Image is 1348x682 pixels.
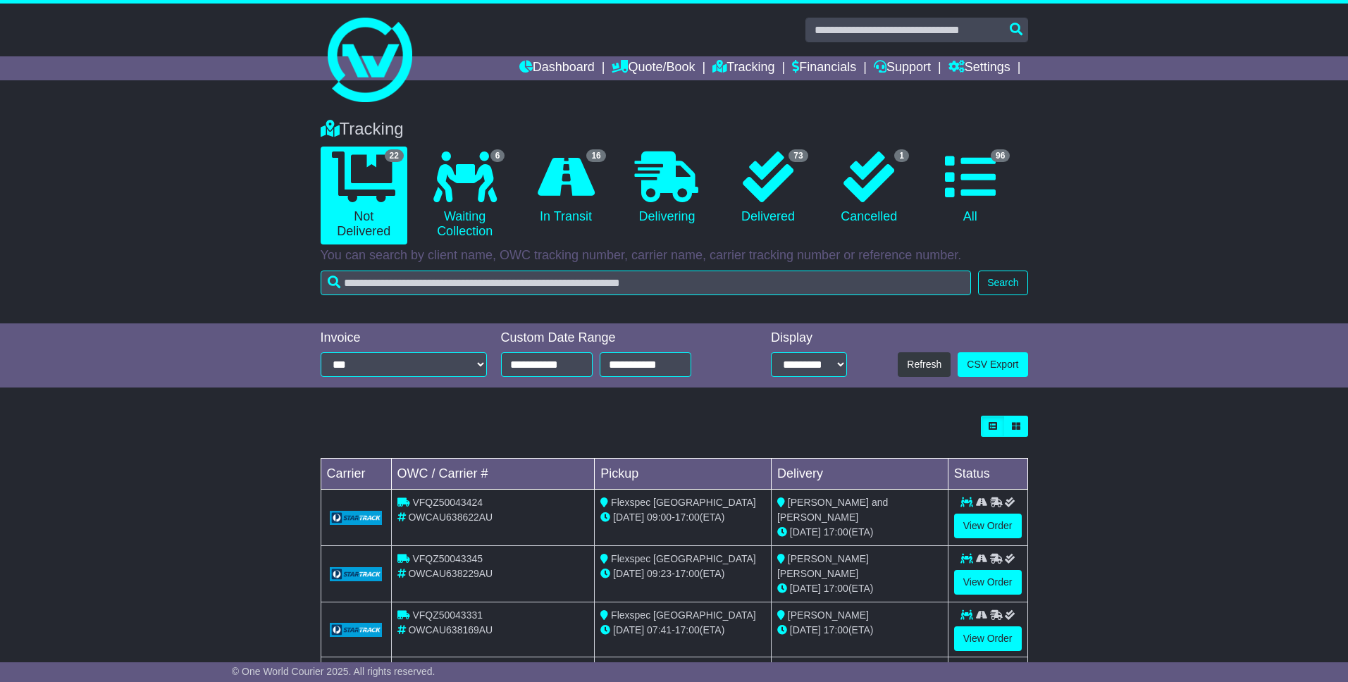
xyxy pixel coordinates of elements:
[874,56,931,80] a: Support
[771,459,948,490] td: Delivery
[948,459,1027,490] td: Status
[647,624,672,635] span: 07:41
[611,497,756,508] span: Flexspec [GEOGRAPHIC_DATA]
[824,526,848,538] span: 17:00
[894,149,909,162] span: 1
[777,553,869,579] span: [PERSON_NAME] [PERSON_NAME]
[408,624,493,635] span: OWCAU638169AU
[612,56,695,80] a: Quote/Book
[600,510,765,525] div: - (ETA)
[321,459,391,490] td: Carrier
[408,568,493,579] span: OWCAU638229AU
[421,147,508,244] a: 6 Waiting Collection
[647,568,672,579] span: 09:23
[675,568,700,579] span: 17:00
[824,624,848,635] span: 17:00
[788,609,869,621] span: [PERSON_NAME]
[954,514,1022,538] a: View Order
[321,248,1028,263] p: You can search by client name, OWC tracking number, carrier name, carrier tracking number or refe...
[958,352,1027,377] a: CSV Export
[412,497,483,508] span: VFQZ50043424
[712,56,774,80] a: Tracking
[408,512,493,523] span: OWCAU638622AU
[826,147,913,230] a: 1 Cancelled
[954,626,1022,651] a: View Order
[792,56,856,80] a: Financials
[412,609,483,621] span: VFQZ50043331
[321,147,407,244] a: 22 Not Delivered
[777,581,942,596] div: (ETA)
[898,352,951,377] button: Refresh
[519,56,595,80] a: Dashboard
[724,147,811,230] a: 73 Delivered
[675,624,700,635] span: 17:00
[412,553,483,564] span: VFQZ50043345
[991,149,1010,162] span: 96
[647,512,672,523] span: 09:00
[314,119,1035,139] div: Tracking
[978,271,1027,295] button: Search
[385,149,404,162] span: 22
[824,583,848,594] span: 17:00
[613,512,644,523] span: [DATE]
[611,609,756,621] span: Flexspec [GEOGRAPHIC_DATA]
[777,525,942,540] div: (ETA)
[321,330,487,346] div: Invoice
[954,570,1022,595] a: View Order
[624,147,710,230] a: Delivering
[501,330,727,346] div: Custom Date Range
[613,624,644,635] span: [DATE]
[613,568,644,579] span: [DATE]
[611,553,756,564] span: Flexspec [GEOGRAPHIC_DATA]
[927,147,1013,230] a: 96 All
[330,623,383,637] img: GetCarrierServiceLogo
[391,459,595,490] td: OWC / Carrier #
[771,330,847,346] div: Display
[777,623,942,638] div: (ETA)
[777,497,888,523] span: [PERSON_NAME] and [PERSON_NAME]
[522,147,609,230] a: 16 In Transit
[600,566,765,581] div: - (ETA)
[790,583,821,594] span: [DATE]
[490,149,505,162] span: 6
[789,149,808,162] span: 73
[232,666,435,677] span: © One World Courier 2025. All rights reserved.
[330,567,383,581] img: GetCarrierServiceLogo
[586,149,605,162] span: 16
[595,459,772,490] td: Pickup
[790,624,821,635] span: [DATE]
[675,512,700,523] span: 17:00
[948,56,1010,80] a: Settings
[600,623,765,638] div: - (ETA)
[790,526,821,538] span: [DATE]
[330,511,383,525] img: GetCarrierServiceLogo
